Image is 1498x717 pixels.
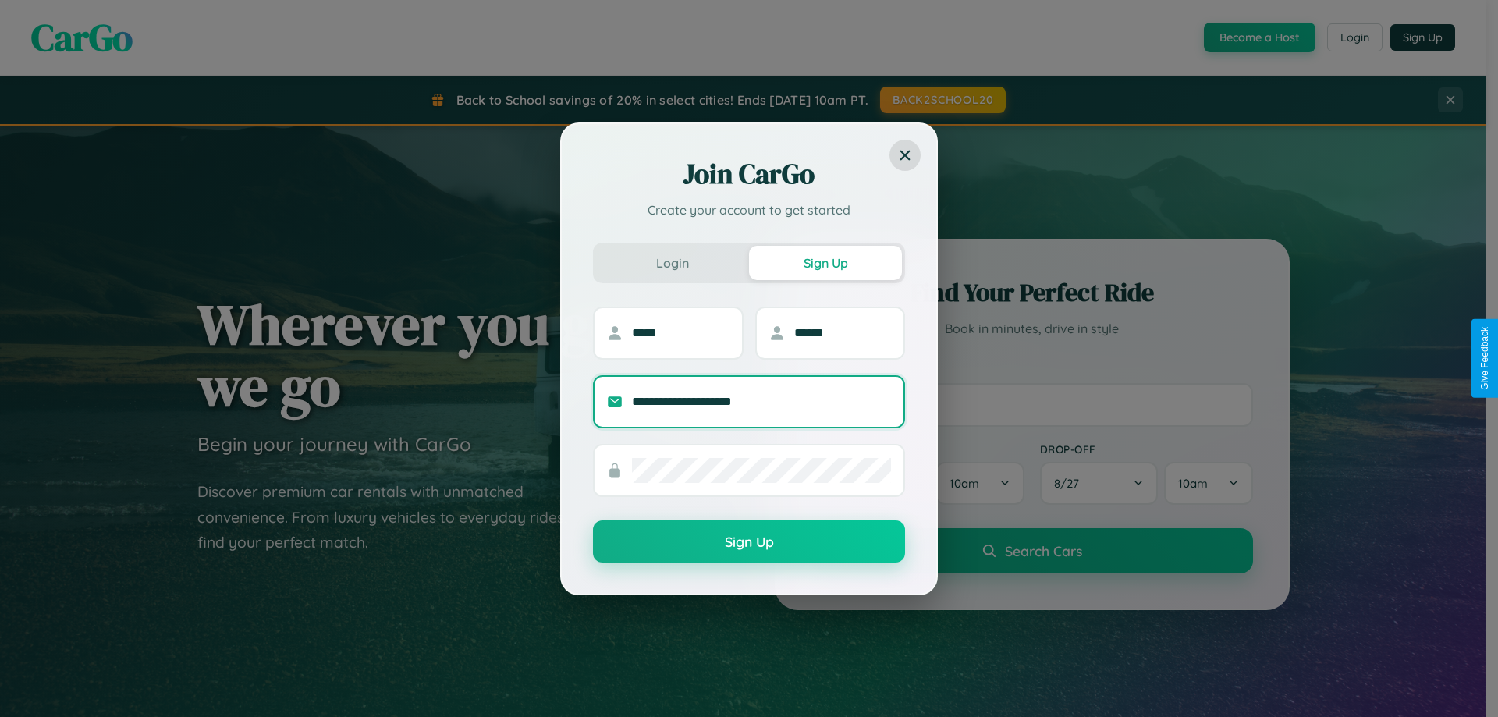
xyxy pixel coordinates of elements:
p: Create your account to get started [593,201,905,219]
button: Sign Up [593,520,905,563]
button: Login [596,246,749,280]
button: Sign Up [749,246,902,280]
div: Give Feedback [1479,327,1490,390]
h2: Join CarGo [593,155,905,193]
